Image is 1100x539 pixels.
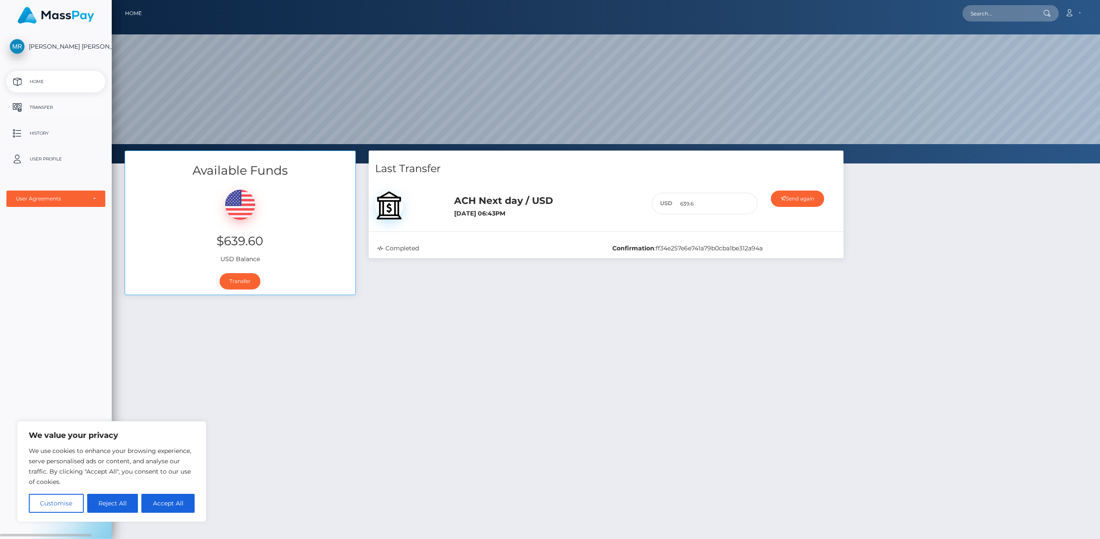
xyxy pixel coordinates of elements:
span: [PERSON_NAME] [PERSON_NAME] [6,43,105,50]
p: We use cookies to enhance your browsing experience, serve personalised ads or content, and analys... [29,446,195,487]
p: We value your privacy [29,430,195,440]
h4: Last Transfer [375,161,837,176]
a: Transfer [6,97,105,118]
div: USD Balance [125,179,355,268]
a: Home [125,4,142,22]
a: Transfer [220,273,260,290]
div: Completed [371,244,606,253]
button: Send again [771,191,824,207]
button: Customise [29,494,84,513]
img: bank.svg [375,191,403,219]
input: 639.60 [672,193,758,215]
b: Confirmation [612,244,654,252]
p: Transfer [10,101,102,114]
a: Home [6,71,105,92]
div: User Agreements [16,195,86,202]
div: : [606,244,841,253]
div: USD [652,193,672,215]
button: User Agreements [6,191,105,207]
input: Search... [962,5,1043,22]
button: Reject All [87,494,138,513]
img: USD.png [225,190,255,220]
a: User Profile [6,148,105,170]
h3: $639.60 [131,233,349,249]
button: Accept All [141,494,195,513]
div: We value your privacy [17,421,206,522]
p: History [10,127,102,140]
p: User Profile [10,153,102,166]
span: ff34e257e6e741a79b0cba1be312a94a [656,244,763,252]
h5: ACH Next day / USD [454,194,639,208]
h3: Available Funds [125,162,355,179]
p: Home [10,75,102,88]
h6: [DATE] 06:43PM [454,210,639,217]
img: MassPay [18,7,94,24]
a: History [6,123,105,144]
